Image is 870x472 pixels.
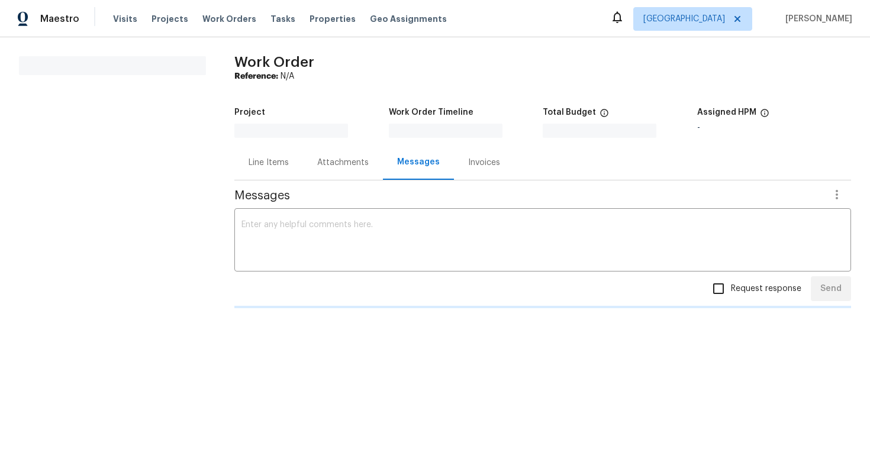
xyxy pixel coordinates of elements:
[234,55,314,69] span: Work Order
[234,72,278,80] b: Reference:
[234,108,265,117] h5: Project
[760,108,769,124] span: The hpm assigned to this work order.
[202,13,256,25] span: Work Orders
[234,190,823,202] span: Messages
[781,13,852,25] span: [PERSON_NAME]
[468,157,500,169] div: Invoices
[234,70,851,82] div: N/A
[40,13,79,25] span: Maestro
[731,283,801,295] span: Request response
[249,157,289,169] div: Line Items
[270,15,295,23] span: Tasks
[152,13,188,25] span: Projects
[317,157,369,169] div: Attachments
[643,13,725,25] span: [GEOGRAPHIC_DATA]
[310,13,356,25] span: Properties
[370,13,447,25] span: Geo Assignments
[697,124,852,132] div: -
[697,108,756,117] h5: Assigned HPM
[543,108,596,117] h5: Total Budget
[389,108,473,117] h5: Work Order Timeline
[600,108,609,124] span: The total cost of line items that have been proposed by Opendoor. This sum includes line items th...
[397,156,440,168] div: Messages
[113,13,137,25] span: Visits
